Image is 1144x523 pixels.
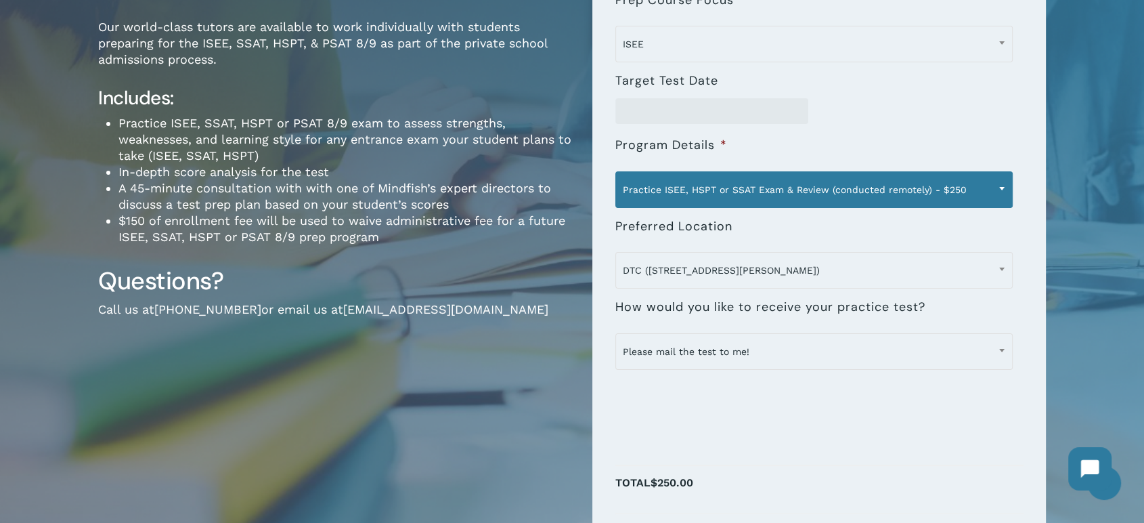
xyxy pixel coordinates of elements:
[118,115,572,164] li: Practice ISEE, SSAT, HSPT or PSAT 8/9 exam to assess strengths, weaknesses, and learning style fo...
[118,213,572,245] li: $150 of enrollment fee will be used to waive administrative fee for a future ISEE, SSAT, HSPT or ...
[616,337,1012,366] span: Please mail the test to me!
[1055,434,1125,504] iframe: Chatbot
[118,180,572,213] li: A 45-minute consultation with with one of Mindfish’s expert directors to discuss a test prep plan...
[98,86,572,110] h4: Includes:
[616,175,1012,204] span: Practice ISEE, HSPT or SSAT Exam & Review (conducted remotely) - $250
[154,302,261,316] a: [PHONE_NUMBER]
[615,138,727,153] label: Program Details
[615,299,925,315] label: How would you like to receive your practice test?
[98,301,572,336] p: Call us at or email us at
[651,476,693,489] span: $250.00
[615,473,1024,507] p: Total
[615,252,1013,289] span: DTC (7950 E. Prentice Ave.)
[98,19,572,86] p: Our world-class tutors are available to work individually with students preparing for the ISEE, S...
[615,373,821,425] iframe: reCAPTCHA
[615,171,1013,208] span: Practice ISEE, HSPT or SSAT Exam & Review (conducted remotely) - $250
[343,302,548,316] a: [EMAIL_ADDRESS][DOMAIN_NAME]
[615,26,1013,62] span: ISEE
[616,256,1012,285] span: DTC (7950 E. Prentice Ave.)
[615,73,718,89] label: Target Test Date
[118,164,572,180] li: In-depth score analysis for the test
[615,333,1013,370] span: Please mail the test to me!
[98,266,572,297] h3: Questions?
[616,30,1012,58] span: ISEE
[615,219,732,234] label: Preferred Location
